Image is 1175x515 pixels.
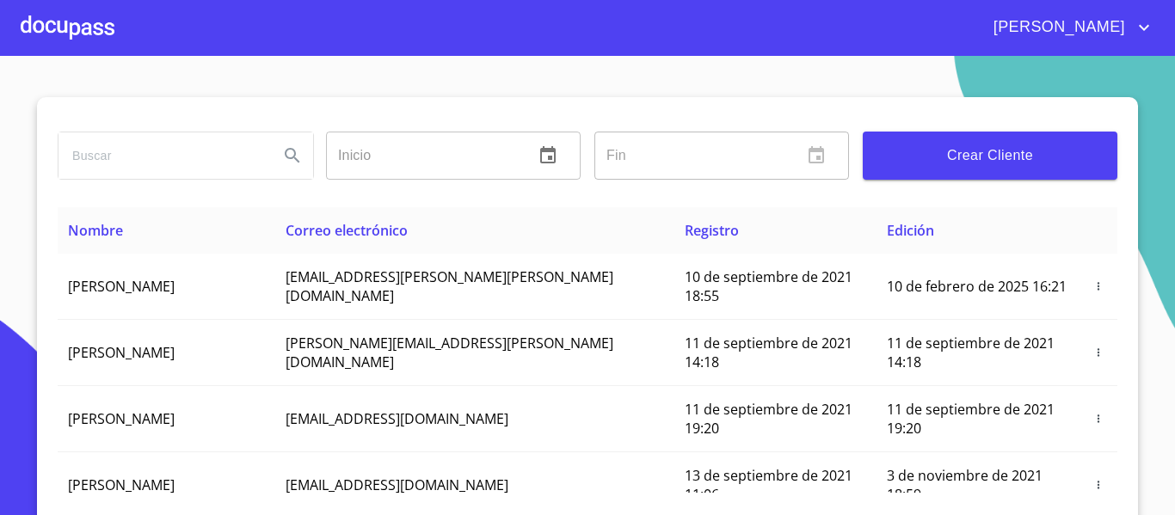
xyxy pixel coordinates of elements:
[887,221,934,240] span: Edición
[68,409,175,428] span: [PERSON_NAME]
[272,135,313,176] button: Search
[68,343,175,362] span: [PERSON_NAME]
[887,334,1055,371] span: 11 de septiembre de 2021 14:18
[286,334,613,371] span: [PERSON_NAME][EMAIL_ADDRESS][PERSON_NAME][DOMAIN_NAME]
[981,14,1154,41] button: account of current user
[685,334,852,371] span: 11 de septiembre de 2021 14:18
[685,400,852,438] span: 11 de septiembre de 2021 19:20
[286,475,508,494] span: [EMAIL_ADDRESS][DOMAIN_NAME]
[981,14,1134,41] span: [PERSON_NAME]
[887,400,1055,438] span: 11 de septiembre de 2021 19:20
[286,409,508,428] span: [EMAIL_ADDRESS][DOMAIN_NAME]
[58,132,265,179] input: search
[685,466,852,504] span: 13 de septiembre de 2021 11:06
[887,277,1067,296] span: 10 de febrero de 2025 16:21
[685,267,852,305] span: 10 de septiembre de 2021 18:55
[68,221,123,240] span: Nombre
[68,277,175,296] span: [PERSON_NAME]
[685,221,739,240] span: Registro
[286,221,408,240] span: Correo electrónico
[286,267,613,305] span: [EMAIL_ADDRESS][PERSON_NAME][PERSON_NAME][DOMAIN_NAME]
[877,144,1104,168] span: Crear Cliente
[887,466,1043,504] span: 3 de noviembre de 2021 18:59
[863,132,1117,180] button: Crear Cliente
[68,475,175,494] span: [PERSON_NAME]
